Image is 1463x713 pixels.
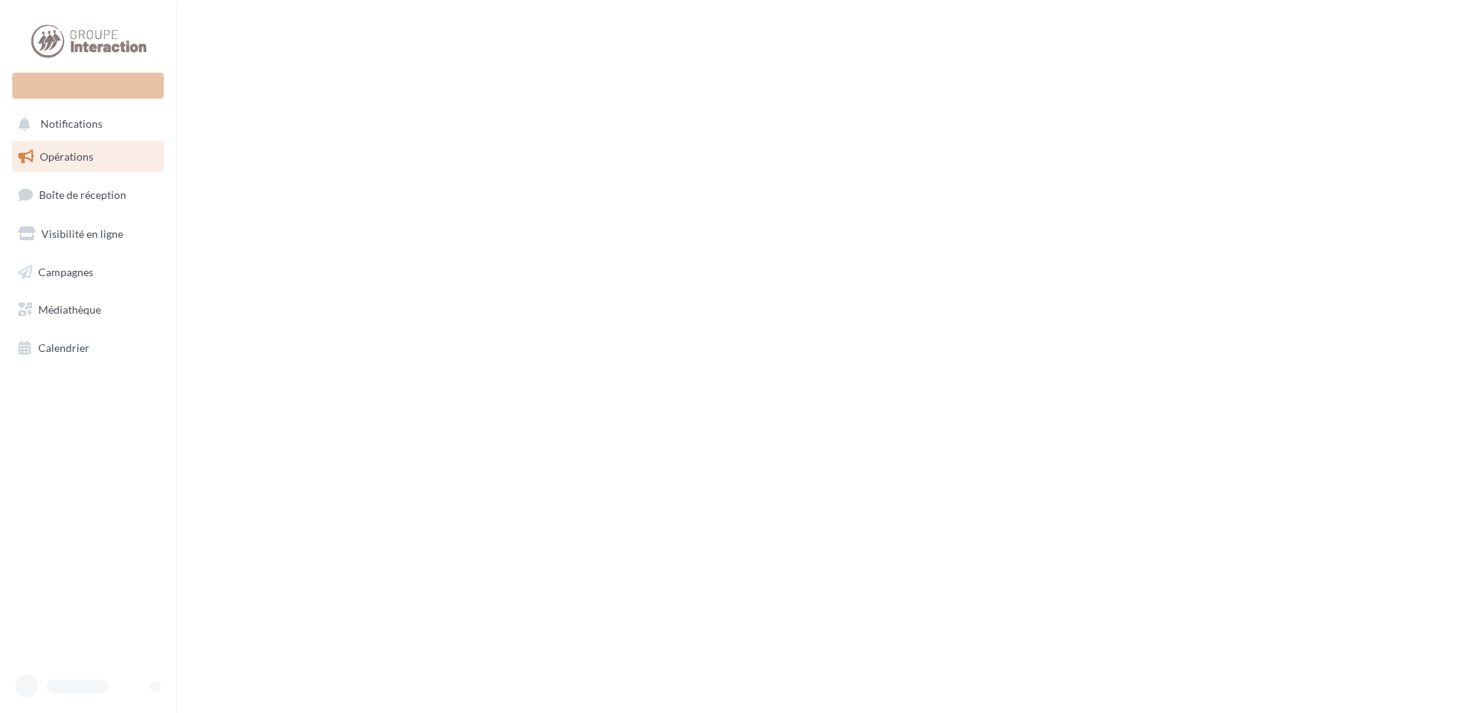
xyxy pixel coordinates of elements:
[39,188,126,201] span: Boîte de réception
[38,303,101,316] span: Médiathèque
[9,294,167,326] a: Médiathèque
[9,218,167,250] a: Visibilité en ligne
[38,341,90,354] span: Calendrier
[9,332,167,364] a: Calendrier
[12,73,164,99] div: Nouvelle campagne
[40,150,93,163] span: Opérations
[9,178,167,211] a: Boîte de réception
[38,265,93,278] span: Campagnes
[9,141,167,173] a: Opérations
[9,256,167,288] a: Campagnes
[41,118,103,131] span: Notifications
[41,227,123,240] span: Visibilité en ligne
